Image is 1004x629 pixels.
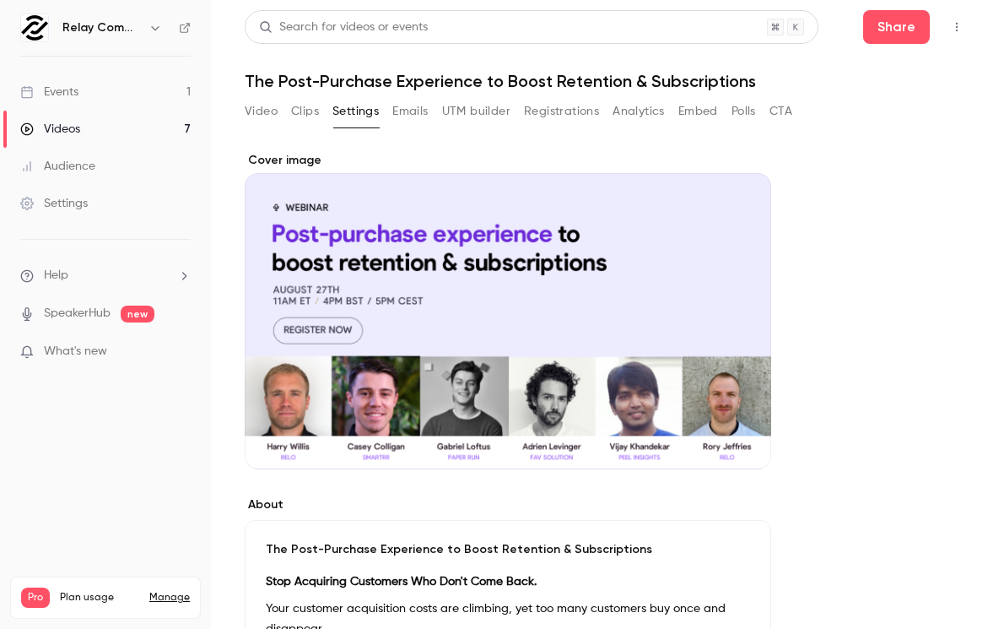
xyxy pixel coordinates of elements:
[291,98,319,125] button: Clips
[266,576,537,588] strong: Stop Acquiring Customers Who Don't Come Back.
[20,195,88,212] div: Settings
[863,10,930,44] button: Share
[245,152,771,169] label: Cover image
[13,281,267,409] div: Hey,Do you see this button?[PERSON_NAME] • 17h ago
[332,98,379,125] button: Settings
[20,267,191,285] li: help-dropdown-opener
[26,553,40,567] button: Emoji picker
[82,21,168,38] p: Active 30m ago
[731,98,756,125] button: Polls
[13,192,324,242] div: Tim says…
[21,588,50,608] span: Pro
[264,7,296,39] button: Home
[60,591,139,605] span: Plan usage
[20,84,78,100] div: Events
[21,14,48,41] img: Relay Commerce
[73,118,288,133] div: joined the conversation
[149,591,190,605] a: Manage
[245,152,771,469] section: Cover image
[27,413,166,423] div: [PERSON_NAME] • 17h ago
[245,71,970,91] h1: The Post-Purchase Experience to Boost Retention & Subscriptions
[943,14,970,41] button: Top Bar Actions
[13,281,324,440] div: Salim says…
[27,308,253,325] div: Do you see this button?
[27,291,253,308] div: Hey,
[35,40,269,73] input: Enter your email
[193,463,324,500] div: got it thank you!!
[11,7,43,39] button: go back
[269,40,303,73] button: Submit
[121,306,154,323] span: new
[20,158,95,175] div: Audience
[53,553,67,567] button: Gif picker
[13,440,324,463] div: [DATE]
[678,98,718,125] button: Embed
[296,7,327,37] div: Close
[769,98,792,125] button: CTA
[442,98,510,125] button: UTM builder
[613,98,665,125] button: Analytics
[48,9,75,36] img: Profile image for Salim
[259,19,428,36] div: Search for videos or events
[13,154,324,192] div: Tim says…
[27,164,57,181] div: Hello
[13,463,324,520] div: user says…
[13,115,324,154] div: Tim says…
[73,246,288,261] div: joined the conversation
[13,242,324,281] div: Salim says…
[51,245,67,262] img: Profile image for Salim
[44,305,111,323] a: SpeakerHub
[107,553,121,567] button: Start recording
[73,247,167,259] b: [PERSON_NAME]
[44,343,107,361] span: What's new
[245,496,771,513] label: About
[20,121,80,138] div: Videos
[44,267,68,285] span: Help
[14,518,323,546] textarea: Message…
[80,553,94,567] button: Upload attachment
[13,154,71,191] div: Hello
[13,192,267,229] div: What kind of computer are you using?
[51,117,67,134] img: Profile image for Tim
[73,120,167,132] b: [PERSON_NAME]
[27,202,253,219] div: What kind of computer are you using?
[62,19,142,36] h6: Relay Commerce
[266,541,750,558] p: The Post-Purchase Experience to Boost Retention & Subscriptions
[82,8,192,21] h1: [PERSON_NAME]
[245,98,278,125] button: Video
[207,473,310,490] div: got it thank you!!
[524,98,599,125] button: Registrations
[289,546,316,573] button: Send a message…
[392,98,428,125] button: Emails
